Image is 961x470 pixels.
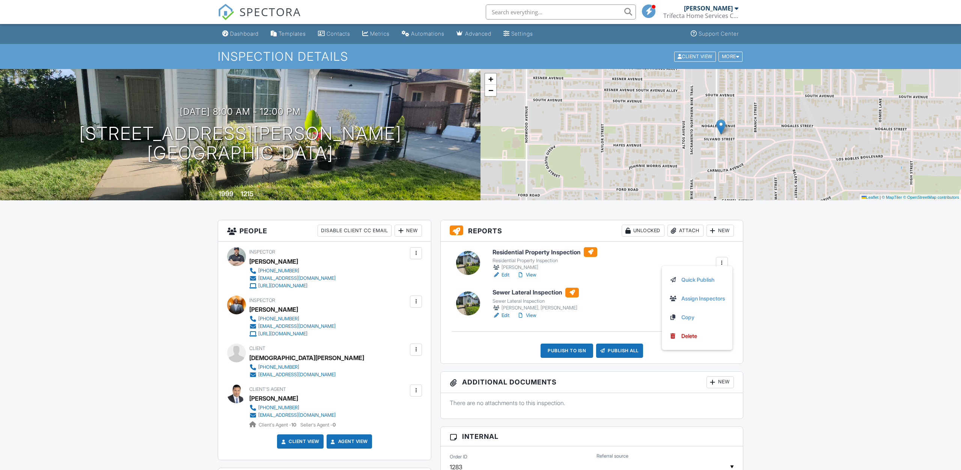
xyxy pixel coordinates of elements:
a: [URL][DOMAIN_NAME] [249,282,336,290]
div: New [706,376,734,388]
a: [PERSON_NAME] [249,393,298,404]
a: View [517,271,536,279]
a: Client View [673,53,718,59]
div: 1215 [241,190,254,198]
a: [PHONE_NUMBER] [249,315,336,323]
span: Seller's Agent - [300,422,336,428]
div: [PERSON_NAME] [684,5,733,12]
a: Residential Property Inspection Residential Property Inspection [PERSON_NAME] [493,247,597,271]
div: [PHONE_NUMBER] [258,405,299,411]
div: [EMAIL_ADDRESS][DOMAIN_NAME] [258,275,336,281]
span: SPECTORA [239,4,301,20]
a: Contacts [315,27,353,41]
div: Advanced [465,30,491,37]
a: [PHONE_NUMBER] [249,267,336,275]
a: [EMAIL_ADDRESS][DOMAIN_NAME] [249,411,336,419]
a: Metrics [359,27,393,41]
a: Dashboard [219,27,262,41]
a: Copy [669,313,725,321]
a: SPECTORA [218,10,301,26]
a: Edit [493,271,509,279]
div: Contacts [327,30,350,37]
a: Leaflet [862,195,878,200]
a: Automations (Basic) [399,27,447,41]
div: Disable Client CC Email [318,225,392,237]
p: There are no attachments to this inspection. [450,399,734,407]
h6: Residential Property Inspection [493,247,597,257]
div: [PERSON_NAME] [493,264,597,271]
a: Agent View [329,438,368,445]
div: [PHONE_NUMBER] [258,364,299,370]
div: [URL][DOMAIN_NAME] [258,283,307,289]
div: Residential Property Inspection [493,258,597,264]
div: [DEMOGRAPHIC_DATA][PERSON_NAME] [249,352,364,363]
div: New [706,225,734,237]
a: © MapTiler [882,195,902,200]
a: [EMAIL_ADDRESS][DOMAIN_NAME] [249,371,358,378]
h3: [DATE] 8:00 am - 12:00 pm [180,107,301,117]
div: Trifecta Home Services Corp. [663,12,738,20]
span: − [488,86,493,95]
div: Templates [279,30,306,37]
div: [EMAIL_ADDRESS][DOMAIN_NAME] [258,372,336,378]
div: Publish to ISN [541,344,593,358]
span: Inspector [249,297,275,303]
div: [PHONE_NUMBER] [258,268,299,274]
h6: Sewer Lateral Inspection [493,288,579,297]
strong: 0 [333,422,336,428]
span: Client [249,345,265,351]
div: Sewer Lateral Inspection [493,298,579,304]
div: New [395,225,422,237]
div: 1999 [218,190,233,198]
a: Zoom out [485,85,496,96]
h3: Additional Documents [441,372,743,393]
input: Search everything... [486,5,636,20]
a: Assign Inspectors [669,294,725,303]
h3: Internal [441,427,743,446]
div: [EMAIL_ADDRESS][DOMAIN_NAME] [258,412,336,418]
a: Delete [669,332,725,340]
div: Metrics [370,30,390,37]
label: Referral source [596,453,628,459]
a: View [517,312,536,319]
a: Support Center [688,27,742,41]
div: [URL][DOMAIN_NAME] [258,331,307,337]
a: [PHONE_NUMBER] [249,404,336,411]
div: Automations [411,30,444,37]
span: Built [209,192,217,197]
div: Unlocked [622,225,664,237]
div: Support Center [699,30,739,37]
a: Advanced [453,27,494,41]
a: [EMAIL_ADDRESS][DOMAIN_NAME] [249,275,336,282]
strong: 10 [291,422,296,428]
a: © OpenStreetMap contributors [903,195,959,200]
span: Client's Agent - [259,422,297,428]
a: Client View [280,438,319,445]
span: Inspector [249,249,275,255]
h3: Reports [441,220,743,242]
div: [PERSON_NAME] [249,256,298,267]
label: Order ID [450,453,467,460]
div: Delete [681,332,697,340]
a: Zoom in [485,74,496,85]
a: [URL][DOMAIN_NAME] [249,330,336,338]
div: [EMAIL_ADDRESS][DOMAIN_NAME] [258,323,336,329]
a: Settings [500,27,536,41]
h1: Inspection Details [218,50,743,63]
a: [PHONE_NUMBER] [249,363,358,371]
a: Quick Publish [669,276,725,284]
h3: People [218,220,431,242]
div: More [718,51,743,62]
h1: [STREET_ADDRESS][PERSON_NAME] [GEOGRAPHIC_DATA] [79,124,402,164]
div: Publish All [596,344,643,358]
div: Dashboard [230,30,259,37]
span: | [880,195,881,200]
a: Templates [268,27,309,41]
a: Sewer Lateral Inspection Sewer Lateral Inspection [PERSON_NAME], [PERSON_NAME] [493,288,579,312]
div: [PERSON_NAME], [PERSON_NAME] [493,304,579,312]
a: Edit [493,312,509,319]
span: Client's Agent [249,386,286,392]
a: [EMAIL_ADDRESS][DOMAIN_NAME] [249,323,336,330]
img: The Best Home Inspection Software - Spectora [218,4,234,20]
